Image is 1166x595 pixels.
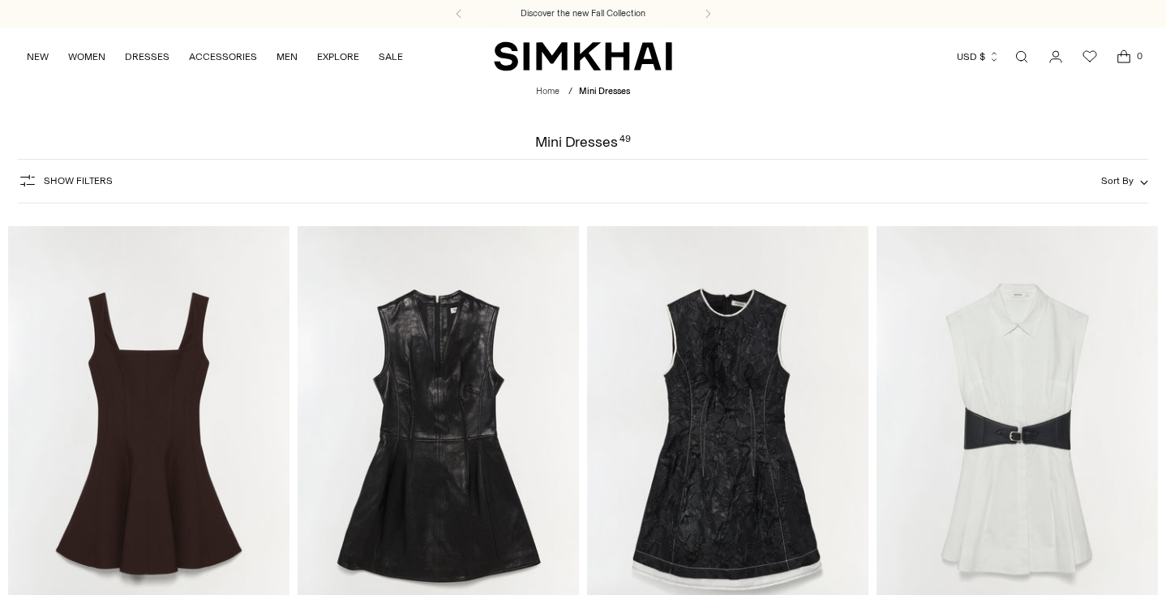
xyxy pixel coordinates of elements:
a: MEN [276,39,298,75]
a: ACCESSORIES [189,39,257,75]
h1: Mini Dresses [535,135,630,149]
span: Sort By [1101,175,1134,186]
a: Home [536,86,559,96]
a: SIMKHAI [494,41,672,72]
a: Open search modal [1005,41,1038,73]
a: SALE [379,39,403,75]
nav: breadcrumbs [536,85,630,99]
a: Discover the new Fall Collection [521,7,645,20]
a: Go to the account page [1040,41,1072,73]
a: Open cart modal [1108,41,1140,73]
a: NEW [27,39,49,75]
span: Mini Dresses [579,86,630,96]
div: / [568,85,572,99]
span: 0 [1132,49,1147,63]
a: Wishlist [1074,41,1106,73]
a: EXPLORE [317,39,359,75]
span: Show Filters [44,175,113,186]
a: WOMEN [68,39,105,75]
a: DRESSES [125,39,169,75]
button: Show Filters [18,168,113,194]
button: Sort By [1101,172,1148,190]
div: 49 [619,135,631,149]
button: USD $ [957,39,1000,75]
